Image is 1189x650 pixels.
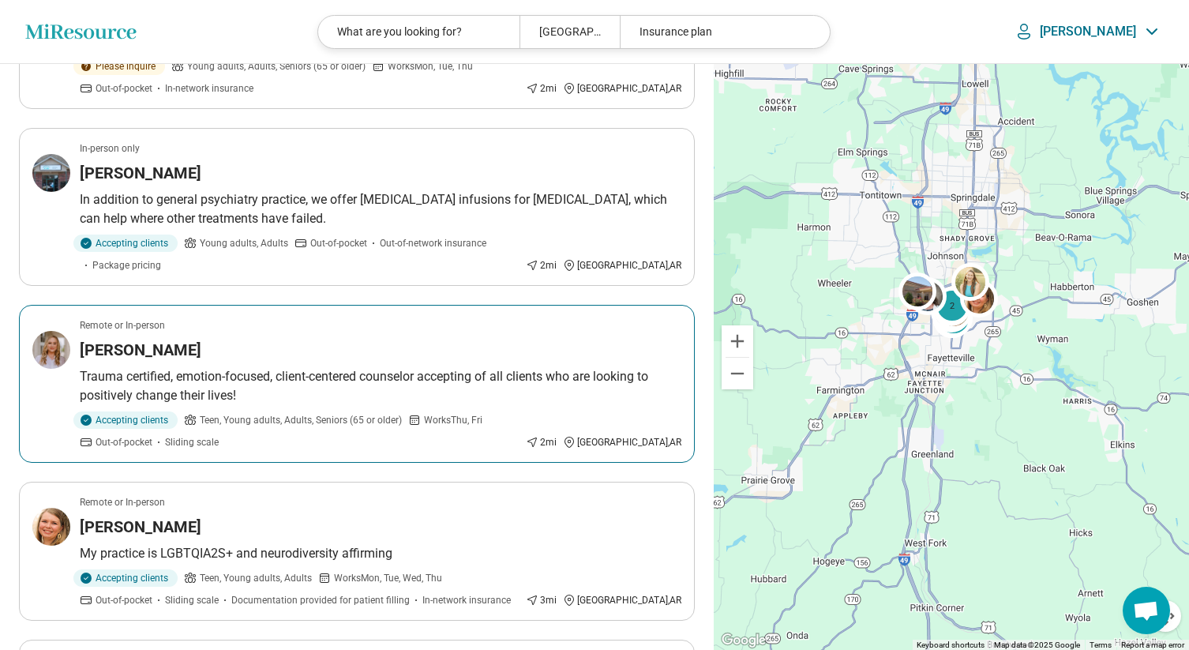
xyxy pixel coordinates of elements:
[80,367,681,405] p: Trauma certified, emotion-focused, client-centered counselor accepting of all clients who are loo...
[200,413,402,427] span: Teen, Young adults, Adults, Seniors (65 or older)
[519,16,620,48] div: [GEOGRAPHIC_DATA], [GEOGRAPHIC_DATA]
[200,236,288,250] span: Young adults, Adults
[80,495,165,509] p: Remote or In-person
[563,593,681,607] div: [GEOGRAPHIC_DATA] , AR
[932,286,970,324] div: 2
[73,58,165,75] div: Please inquire
[318,16,519,48] div: What are you looking for?
[165,81,253,96] span: In-network insurance
[1090,641,1112,649] a: Terms (opens in new tab)
[722,358,753,389] button: Zoom out
[80,544,681,563] p: My practice is LGBTQIA2S+ and neurodiversity affirming
[231,593,410,607] span: Documentation provided for patient filling
[96,435,152,449] span: Out-of-pocket
[722,325,753,357] button: Zoom in
[73,569,178,587] div: Accepting clients
[388,59,473,73] span: Works Mon, Tue, Thu
[165,593,219,607] span: Sliding scale
[334,571,442,585] span: Works Mon, Tue, Wed, Thu
[563,435,681,449] div: [GEOGRAPHIC_DATA] , AR
[80,318,165,333] p: Remote or In-person
[620,16,820,48] div: Insurance plan
[1040,24,1136,39] p: [PERSON_NAME]
[92,258,161,272] span: Package pricing
[80,339,201,361] h3: [PERSON_NAME]
[187,59,366,73] span: Young adults, Adults, Seniors (65 or older)
[994,641,1080,649] span: Map data ©2025 Google
[380,236,486,250] span: Out-of-network insurance
[526,593,557,607] div: 3 mi
[96,593,152,607] span: Out-of-pocket
[310,236,367,250] span: Out-of-pocket
[96,81,152,96] span: Out-of-pocket
[80,190,681,228] p: In addition to general psychiatry practice, we offer [MEDICAL_DATA] infusions for [MEDICAL_DATA],...
[73,411,178,429] div: Accepting clients
[1121,641,1184,649] a: Report a map error
[424,413,482,427] span: Works Thu, Fri
[73,235,178,252] div: Accepting clients
[526,258,557,272] div: 2 mi
[80,141,140,156] p: In-person only
[563,258,681,272] div: [GEOGRAPHIC_DATA] , AR
[80,516,201,538] h3: [PERSON_NAME]
[932,287,970,325] div: 3
[200,571,312,585] span: Teen, Young adults, Adults
[1123,587,1170,634] div: Open chat
[165,435,219,449] span: Sliding scale
[563,81,681,96] div: [GEOGRAPHIC_DATA] , AR
[80,162,201,184] h3: [PERSON_NAME]
[422,593,511,607] span: In-network insurance
[526,435,557,449] div: 2 mi
[526,81,557,96] div: 2 mi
